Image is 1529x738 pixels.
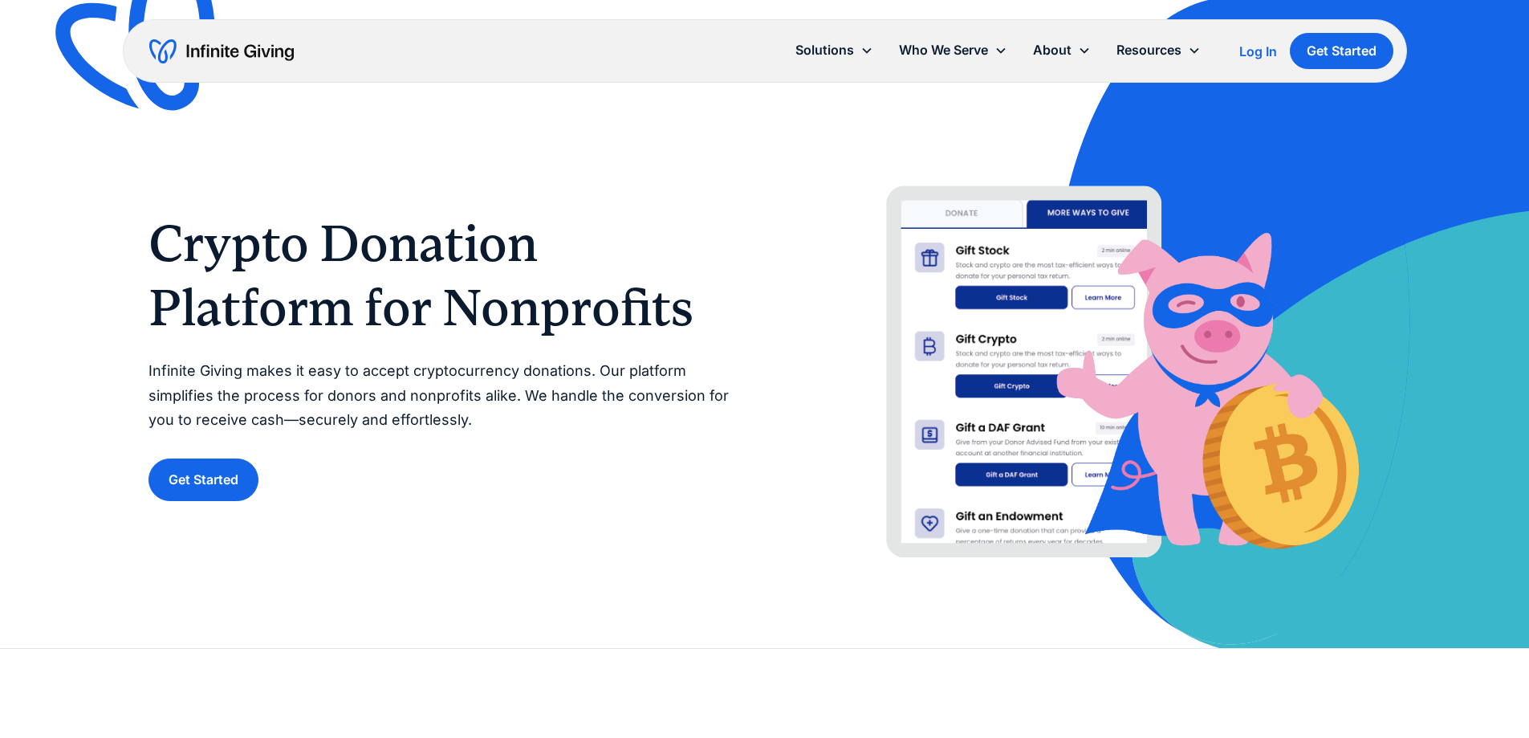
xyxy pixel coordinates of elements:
div: Solutions [795,39,854,61]
a: home [149,39,294,64]
div: Resources [1116,39,1181,61]
div: Solutions [783,33,886,67]
p: Infinite Giving makes it easy to accept cryptocurrency donations. Our platform simplifies the pro... [148,359,733,433]
a: Log In [1239,42,1277,61]
h1: Crypto Donation Platform for Nonprofits [148,211,733,340]
a: Get Started [148,459,258,501]
div: About [1020,33,1104,67]
a: Get Started [1290,33,1393,69]
div: Resources [1104,33,1214,67]
div: Who We Serve [899,39,988,61]
img: Accept bitcoin donations from supporters using Infinite Giving’s crypto donation platform. [797,154,1381,558]
div: About [1033,39,1072,61]
div: Who We Serve [886,33,1020,67]
div: Log In [1239,45,1277,58]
